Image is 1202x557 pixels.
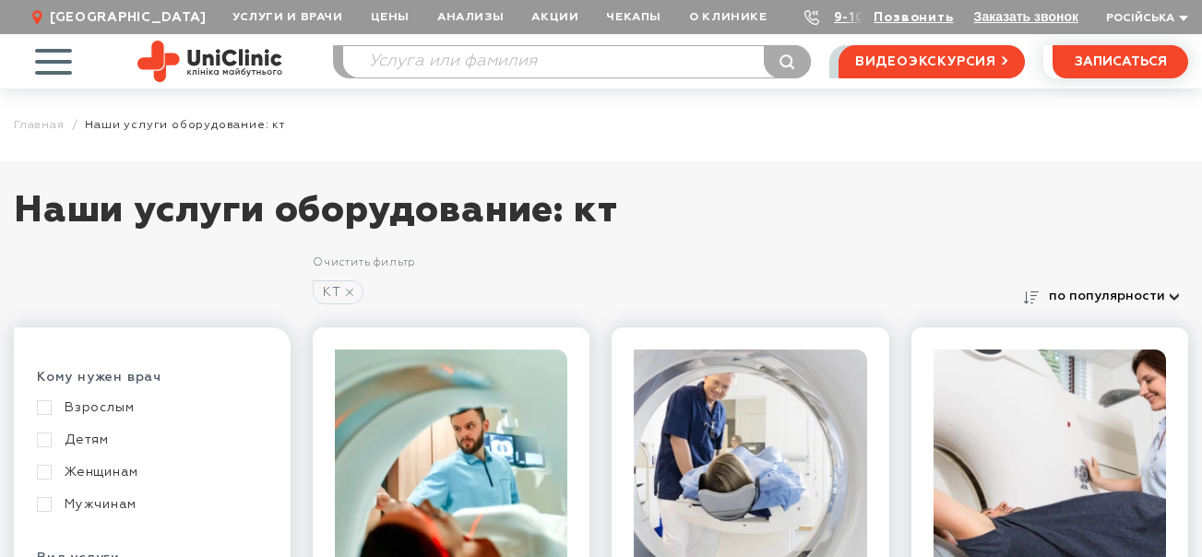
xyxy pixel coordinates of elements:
[137,41,282,82] img: Site
[855,46,996,77] span: видеоэкскурсия
[50,9,207,26] span: [GEOGRAPHIC_DATA]
[1075,55,1167,68] span: записаться
[974,9,1078,24] button: Заказать звонок
[37,496,263,513] a: Мужчинам
[839,45,1025,78] a: видеоэкскурсия
[14,118,65,132] a: Главная
[1101,12,1188,26] button: Російська
[37,399,263,416] a: Взрослым
[14,188,1188,253] h1: Наши услуги оборудование: кт
[37,432,263,448] a: Детям
[1053,45,1188,78] button: записаться
[313,280,363,304] a: КТ
[343,46,810,77] input: Услуга или фамилия
[37,464,263,480] a: Женщинам
[85,118,284,132] span: Наши услуги оборудование: кт
[1106,13,1174,24] span: Російська
[834,11,875,24] a: 9-103
[874,11,953,24] a: Позвонить
[1044,283,1188,309] button: по популярности
[37,369,268,399] div: Кому нужен врач
[313,257,415,268] a: Очистить фильтр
